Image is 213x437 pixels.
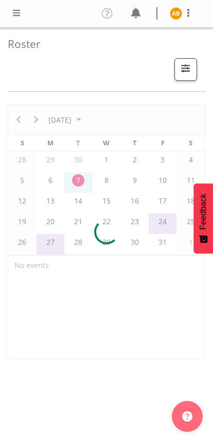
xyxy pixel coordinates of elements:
span: Feedback [199,194,208,230]
h4: Roster [8,38,197,50]
button: Feedback - Show survey [193,183,213,254]
img: help-xxl-2.png [182,411,192,422]
img: angela-burrill10486.jpg [170,7,182,20]
button: Filter Shifts [174,58,197,81]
